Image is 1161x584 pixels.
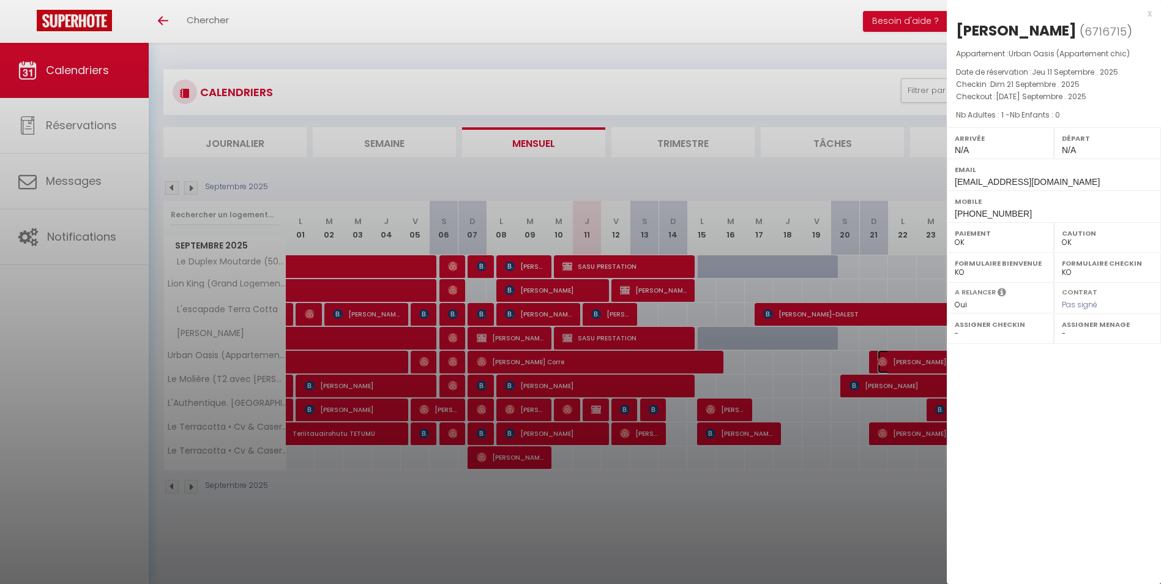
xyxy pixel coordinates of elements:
[1032,67,1118,77] span: Jeu 11 Septembre . 2025
[1080,23,1132,40] span: ( )
[1109,529,1152,575] iframe: Chat
[1009,48,1130,59] span: Urban Oasis (Appartement chic)
[990,79,1080,89] span: Dim 21 Septembre . 2025
[1062,227,1153,239] label: Caution
[955,287,996,298] label: A relancer
[955,163,1153,176] label: Email
[956,66,1152,78] p: Date de réservation :
[955,177,1100,187] span: [EMAIL_ADDRESS][DOMAIN_NAME]
[1062,299,1097,310] span: Pas signé
[1062,257,1153,269] label: Formulaire Checkin
[956,48,1152,60] p: Appartement :
[956,91,1152,103] p: Checkout :
[998,287,1006,301] i: Sélectionner OUI si vous souhaiter envoyer les séquences de messages post-checkout
[956,21,1077,40] div: [PERSON_NAME]
[955,227,1046,239] label: Paiement
[1062,132,1153,144] label: Départ
[1084,24,1127,39] span: 6716715
[956,110,1060,120] span: Nb Adultes : 1 -
[1010,110,1060,120] span: Nb Enfants : 0
[955,145,969,155] span: N/A
[10,5,47,42] button: Ouvrir le widget de chat LiveChat
[955,132,1046,144] label: Arrivée
[956,78,1152,91] p: Checkin :
[1062,287,1097,295] label: Contrat
[996,91,1086,102] span: [DATE] Septembre . 2025
[955,257,1046,269] label: Formulaire Bienvenue
[947,6,1152,21] div: x
[955,209,1032,219] span: [PHONE_NUMBER]
[1062,145,1076,155] span: N/A
[955,318,1046,331] label: Assigner Checkin
[1062,318,1153,331] label: Assigner Menage
[955,195,1153,208] label: Mobile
